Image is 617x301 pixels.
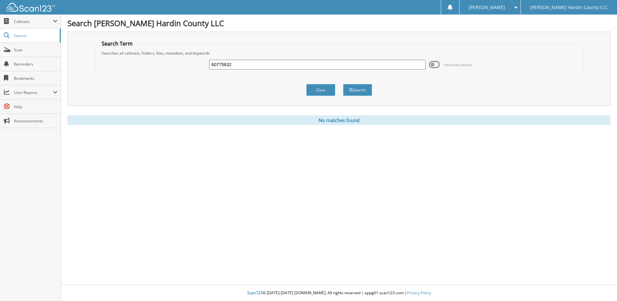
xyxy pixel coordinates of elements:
[67,18,611,28] h1: Search [PERSON_NAME] Hardin County LLC
[443,62,472,67] span: Advanced Search
[6,3,55,12] img: scan123-logo-white.svg
[306,84,335,96] button: Clear
[407,290,431,296] a: Privacy Policy
[67,115,611,125] div: No matches found
[343,84,372,96] button: Search
[14,90,53,95] span: User Reports
[14,19,53,24] span: Cabinets
[14,118,57,124] span: Announcements
[530,5,608,9] span: [PERSON_NAME] Hardin County LLC
[469,5,505,9] span: [PERSON_NAME]
[585,270,617,301] iframe: Chat Widget
[14,47,57,53] span: Scan
[14,33,56,38] span: Search
[247,290,263,296] span: Scan123
[98,50,580,56] div: Searches all cabinets, folders, files, metadata, and keywords
[61,285,617,301] div: © [DATE]-[DATE] [DOMAIN_NAME]. All rights reserved | appg01-scan123-com |
[14,76,57,81] span: Bookmarks
[98,40,136,47] legend: Search Term
[14,104,57,109] span: Help
[14,61,57,67] span: Reminders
